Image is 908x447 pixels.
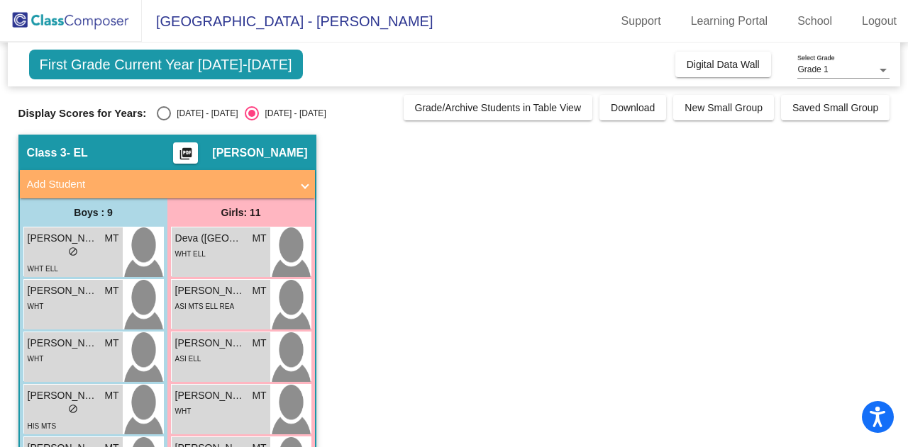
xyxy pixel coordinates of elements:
mat-panel-title: Add Student [27,176,291,193]
button: Digital Data Wall [675,52,771,77]
span: ASI MTS ELL REA [175,302,235,310]
mat-radio-group: Select an option [157,106,326,120]
span: Deva ([GEOGRAPHIC_DATA]) Akgun [175,231,246,246]
span: [PERSON_NAME] [175,388,246,403]
span: Saved Small Group [792,102,878,113]
span: [PERSON_NAME] [28,283,99,298]
span: WHT ELL [28,265,58,273]
span: New Small Group [685,102,763,113]
span: Digital Data Wall [687,59,760,70]
span: MT [252,388,266,403]
span: [GEOGRAPHIC_DATA] - [PERSON_NAME] [142,10,433,33]
div: Girls: 11 [167,198,315,227]
span: do_not_disturb_alt [68,404,78,414]
span: MT [252,231,266,246]
button: Saved Small Group [781,95,890,120]
span: Grade 1 [797,64,828,74]
span: do_not_disturb_alt [68,247,78,256]
div: Boys : 9 [20,198,167,227]
span: [PERSON_NAME] [175,283,246,298]
span: - EL [67,146,88,160]
div: [DATE] - [DATE] [171,107,238,120]
span: [PERSON_NAME] [212,146,307,160]
span: MT [104,231,118,246]
span: First Grade Current Year [DATE]-[DATE] [29,50,303,79]
span: MT [252,283,266,298]
span: MT [252,336,266,351]
span: [PERSON_NAME] [28,231,99,246]
button: Print Students Details [173,142,198,164]
span: Download [611,102,655,113]
div: [DATE] - [DATE] [259,107,326,120]
span: WHT [175,407,192,415]
mat-expansion-panel-header: Add Student [20,170,315,198]
button: Download [599,95,666,120]
span: MT [104,283,118,298]
span: MT [104,336,118,351]
span: [PERSON_NAME] [28,336,99,351]
span: Display Scores for Years: [18,107,147,120]
span: HIS MTS [28,422,57,430]
span: Class 3 [27,146,67,160]
button: Grade/Archive Students in Table View [404,95,593,120]
span: [PERSON_NAME] [175,336,246,351]
span: [PERSON_NAME] [28,388,99,403]
span: WHT [28,302,44,310]
span: WHT [28,355,44,363]
span: MT [104,388,118,403]
a: Logout [851,10,908,33]
span: WHT ELL [175,250,206,258]
a: Learning Portal [680,10,780,33]
a: Support [610,10,672,33]
a: School [786,10,843,33]
button: New Small Group [673,95,774,120]
span: Grade/Archive Students in Table View [415,102,582,113]
mat-icon: picture_as_pdf [177,147,194,166]
span: ASI ELL [175,355,201,363]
